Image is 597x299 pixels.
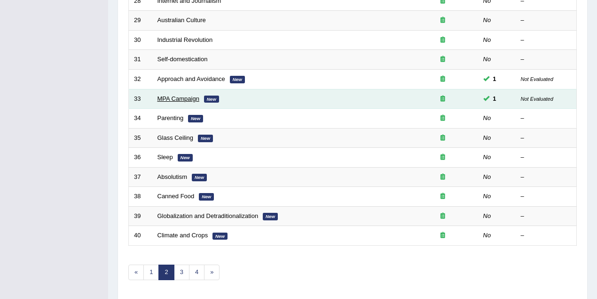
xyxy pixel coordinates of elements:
div: Exam occurring question [413,75,473,84]
div: Exam occurring question [413,231,473,240]
a: 1 [143,265,159,280]
td: 36 [129,148,152,168]
em: New [192,174,207,181]
a: « [128,265,144,280]
td: 34 [129,109,152,129]
em: New [263,213,278,220]
a: 4 [189,265,204,280]
small: Not Evaluated [521,76,553,82]
td: 39 [129,206,152,226]
td: 33 [129,89,152,109]
em: New [188,115,203,122]
td: 31 [129,50,152,70]
a: Self-domestication [157,56,208,63]
div: Exam occurring question [413,16,473,25]
td: 29 [129,11,152,31]
div: Exam occurring question [413,212,473,221]
div: Exam occurring question [413,173,473,182]
em: No [483,114,491,121]
em: No [483,173,491,180]
em: No [483,16,491,24]
span: You can still take this question [489,74,500,84]
td: 38 [129,187,152,207]
a: » [204,265,220,280]
em: No [483,36,491,43]
a: Globalization and Detraditionalization [157,212,259,219]
em: New [199,193,214,201]
em: No [483,212,491,219]
a: Industrial Revolution [157,36,213,43]
div: Exam occurring question [413,36,473,45]
div: Exam occurring question [413,192,473,201]
div: – [521,114,572,123]
em: No [483,232,491,239]
a: MPA Campaign [157,95,199,102]
em: New [230,76,245,83]
td: 37 [129,167,152,187]
div: – [521,173,572,182]
div: Exam occurring question [413,134,473,143]
div: – [521,55,572,64]
em: New [204,96,219,103]
a: 3 [174,265,189,280]
em: No [483,154,491,161]
td: 35 [129,128,152,148]
div: Exam occurring question [413,55,473,64]
a: Sleep [157,154,173,161]
em: No [483,56,491,63]
div: – [521,36,572,45]
div: – [521,16,572,25]
td: 40 [129,226,152,246]
div: – [521,153,572,162]
a: Approach and Avoidance [157,75,225,82]
a: Climate and Crops [157,232,208,239]
div: – [521,212,572,221]
a: Parenting [157,114,184,121]
a: Absolutism [157,173,188,180]
em: New [212,233,228,240]
em: No [483,134,491,141]
td: 32 [129,69,152,89]
div: – [521,134,572,143]
div: Exam occurring question [413,95,473,104]
a: Canned Food [157,193,195,200]
div: – [521,192,572,201]
a: Glass Ceiling [157,134,194,141]
em: New [198,135,213,142]
small: Not Evaluated [521,96,553,102]
div: Exam occurring question [413,114,473,123]
em: No [483,193,491,200]
a: Australian Culture [157,16,206,24]
a: 2 [158,265,174,280]
div: – [521,231,572,240]
span: You can still take this question [489,94,500,104]
div: Exam occurring question [413,153,473,162]
td: 30 [129,30,152,50]
em: New [178,154,193,162]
